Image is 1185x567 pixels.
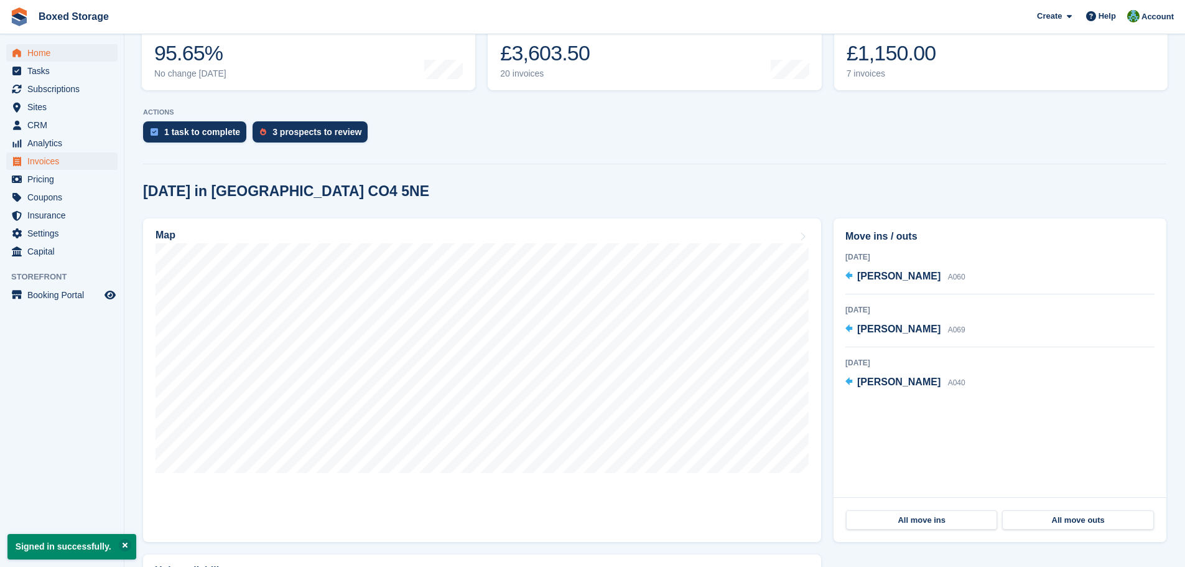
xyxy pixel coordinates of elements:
a: menu [6,225,118,242]
a: menu [6,44,118,62]
div: 3 prospects to review [272,127,361,137]
span: [PERSON_NAME] [857,324,941,334]
p: Signed in successfully. [7,534,136,560]
span: Settings [27,225,102,242]
a: 1 task to complete [143,121,253,149]
img: stora-icon-8386f47178a22dfd0bd8f6a31ec36ba5ce8667c1dd55bd0f319d3a0aa187defe.svg [10,7,29,26]
a: Preview store [103,288,118,302]
div: 20 invoices [500,68,593,79]
span: Pricing [27,171,102,188]
a: menu [6,98,118,116]
span: Insurance [27,207,102,224]
span: Create [1037,10,1062,22]
span: Subscriptions [27,80,102,98]
a: 3 prospects to review [253,121,374,149]
span: Storefront [11,271,124,283]
a: menu [6,116,118,134]
div: [DATE] [845,357,1155,368]
span: [PERSON_NAME] [857,271,941,281]
img: prospect-51fa495bee0391a8d652442698ab0144808aea92771e9ea1ae160a38d050c398.svg [260,128,266,136]
a: menu [6,80,118,98]
a: menu [6,207,118,224]
div: 7 invoices [847,68,936,79]
a: menu [6,171,118,188]
a: menu [6,286,118,304]
p: ACTIONS [143,108,1166,116]
span: Coupons [27,189,102,206]
a: Awaiting payment £1,150.00 7 invoices [834,11,1168,90]
div: [DATE] [845,304,1155,316]
a: menu [6,152,118,170]
span: Sites [27,98,102,116]
img: task-75834270c22a3079a89374b754ae025e5fb1db73e45f91037f5363f120a921f8.svg [151,128,158,136]
h2: Map [156,230,175,241]
span: [PERSON_NAME] [857,377,941,387]
span: A069 [948,326,965,334]
a: Occupancy 95.65% No change [DATE] [142,11,475,90]
h2: Move ins / outs [845,229,1155,244]
div: 1 task to complete [164,127,240,137]
div: No change [DATE] [154,68,226,79]
a: menu [6,62,118,80]
span: A040 [948,378,965,387]
span: Help [1099,10,1116,22]
span: Home [27,44,102,62]
a: All move outs [1002,510,1153,530]
a: Boxed Storage [34,6,114,27]
a: [PERSON_NAME] A040 [845,375,965,391]
a: menu [6,134,118,152]
div: 95.65% [154,40,226,66]
div: £3,603.50 [500,40,593,66]
a: [PERSON_NAME] A069 [845,322,965,338]
span: Analytics [27,134,102,152]
div: £1,150.00 [847,40,936,66]
a: [PERSON_NAME] A060 [845,269,965,285]
img: Tobias Butler [1127,10,1140,22]
a: All move ins [846,510,997,530]
span: Invoices [27,152,102,170]
span: A060 [948,273,965,281]
div: [DATE] [845,251,1155,263]
a: menu [6,243,118,260]
span: Capital [27,243,102,260]
span: Account [1141,11,1174,23]
a: Month-to-date sales £3,603.50 20 invoices [488,11,821,90]
span: CRM [27,116,102,134]
span: Booking Portal [27,286,102,304]
a: menu [6,189,118,206]
h2: [DATE] in [GEOGRAPHIC_DATA] CO4 5NE [143,183,429,200]
a: Map [143,218,821,542]
span: Tasks [27,62,102,80]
